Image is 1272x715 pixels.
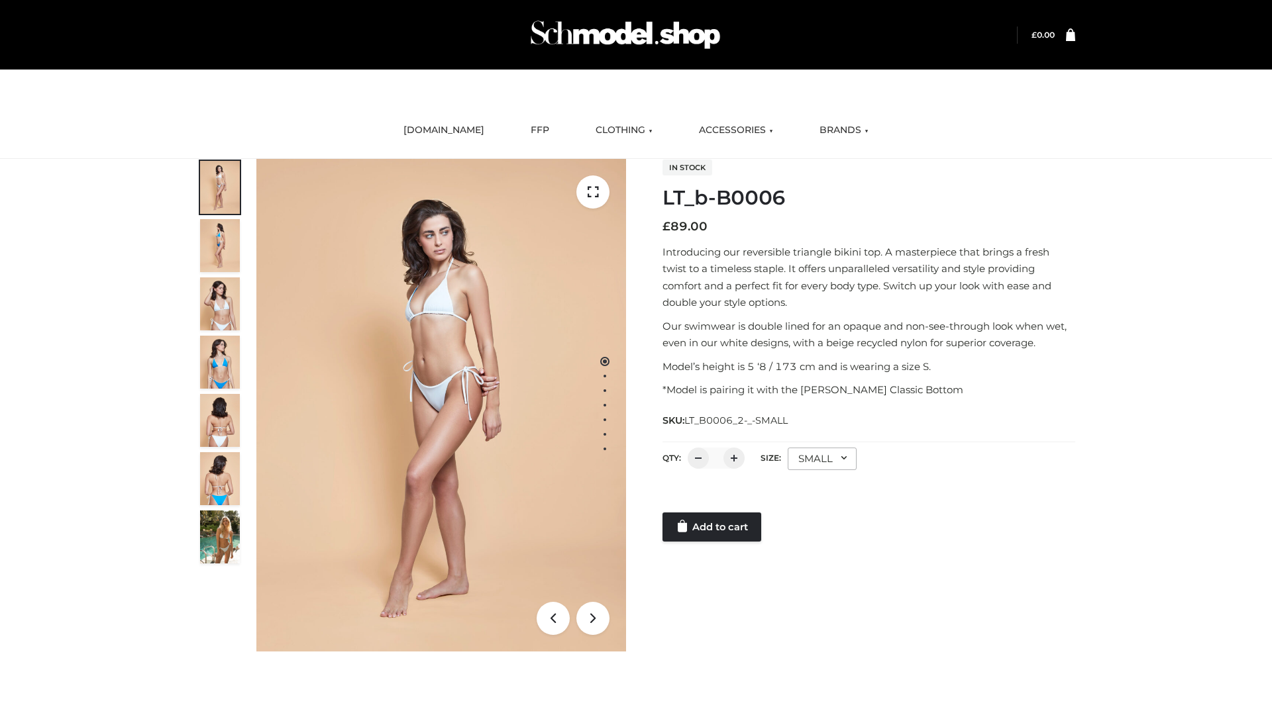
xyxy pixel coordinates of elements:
[662,318,1075,352] p: Our swimwear is double lined for an opaque and non-see-through look when wet, even in our white d...
[200,394,240,447] img: ArielClassicBikiniTop_CloudNine_AzureSky_OW114ECO_7-scaled.jpg
[761,453,781,463] label: Size:
[1032,30,1055,40] a: £0.00
[200,336,240,389] img: ArielClassicBikiniTop_CloudNine_AzureSky_OW114ECO_4-scaled.jpg
[662,219,708,234] bdi: 89.00
[662,186,1075,210] h1: LT_b-B0006
[662,381,1075,399] p: *Model is pairing it with the [PERSON_NAME] Classic Bottom
[200,161,240,214] img: ArielClassicBikiniTop_CloudNine_AzureSky_OW114ECO_1-scaled.jpg
[200,219,240,272] img: ArielClassicBikiniTop_CloudNine_AzureSky_OW114ECO_2-scaled.jpg
[200,510,240,563] img: Arieltop_CloudNine_AzureSky2.jpg
[662,244,1075,311] p: Introducing our reversible triangle bikini top. A masterpiece that brings a fresh twist to a time...
[586,116,662,145] a: CLOTHING
[662,453,681,463] label: QTY:
[689,116,783,145] a: ACCESSORIES
[200,452,240,505] img: ArielClassicBikiniTop_CloudNine_AzureSky_OW114ECO_8-scaled.jpg
[1032,30,1055,40] bdi: 0.00
[200,277,240,330] img: ArielClassicBikiniTop_CloudNine_AzureSky_OW114ECO_3-scaled.jpg
[662,412,789,428] span: SKU:
[662,358,1075,375] p: Model’s height is 5 ‘8 / 173 cm and is wearing a size S.
[662,219,670,234] span: £
[662,512,761,542] a: Add to cart
[788,448,857,470] div: SMALL
[526,9,725,61] img: Schmodel Admin 964
[256,159,626,651] img: ArielClassicBikiniTop_CloudNine_AzureSky_OW114ECO_1
[810,116,878,145] a: BRANDS
[394,116,494,145] a: [DOMAIN_NAME]
[662,160,712,175] span: In stock
[684,414,788,426] span: LT_B0006_2-_-SMALL
[521,116,559,145] a: FFP
[1032,30,1037,40] span: £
